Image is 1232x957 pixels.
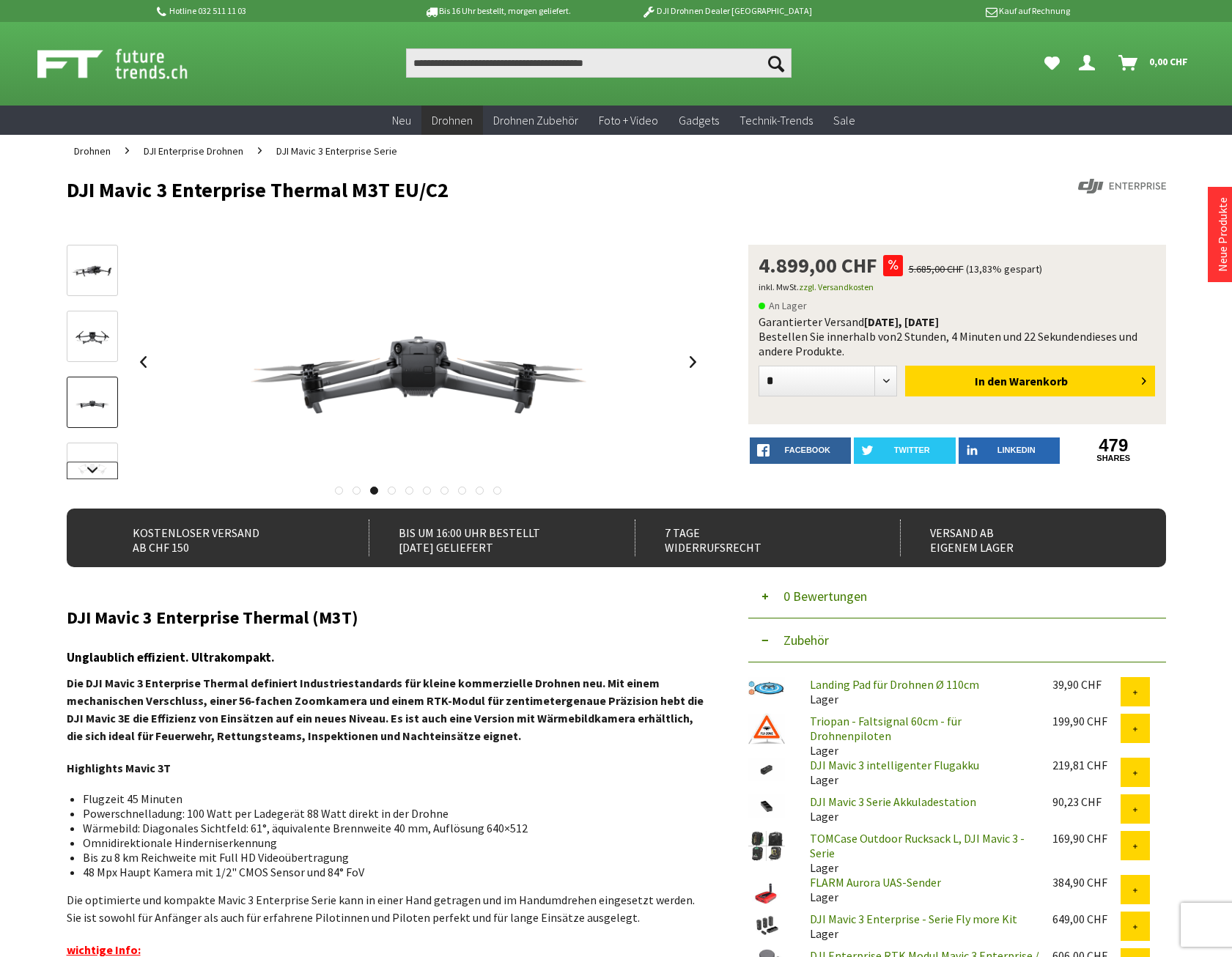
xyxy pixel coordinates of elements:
img: Triopan - Faltsignal 60cm - für Drohnenpiloten [748,714,785,745]
span: DJI Enterprise Drohnen [144,144,243,158]
span: Sale [833,113,855,128]
a: FLARM Aurora UAS-Sender [810,875,941,890]
div: Bis um 16:00 Uhr bestellt [DATE] geliefert [369,520,602,556]
a: shares [1063,454,1165,463]
img: Shop Futuretrends - zur Startseite wechseln [37,45,220,82]
img: FLARM Aurora UAS-Sender [748,875,785,912]
span: LinkedIn [997,446,1036,454]
a: DJI Mavic 3 Enterprise - Serie Fly more Kit [810,912,1017,926]
span: An Lager [759,297,807,314]
span: DJI Mavic 3 Enterprise Serie [276,144,397,158]
li: Omnidirektionale Hinderniserkennung [83,835,693,850]
div: 169,90 CHF [1052,831,1121,846]
strong: wichtige Info: [67,942,141,957]
p: Kauf auf Rechnung [841,2,1070,20]
img: DJI Enterprise [1078,179,1166,193]
div: Lager [798,794,1041,824]
h2: DJI Mavic 3 Enterprise Thermal (M3T) [67,608,704,627]
a: zzgl. Versandkosten [799,281,874,292]
div: 384,90 CHF [1052,875,1121,890]
a: Drohnen [421,106,483,136]
a: Drohnen [67,135,118,167]
div: 649,00 CHF [1052,912,1121,926]
a: Neue Produkte [1215,197,1230,272]
li: Bis zu 8 km Reichweite mit Full HD Videoübertragung [83,850,693,865]
a: Sale [823,106,866,136]
a: Dein Konto [1073,48,1107,78]
a: DJI Enterprise Drohnen [136,135,251,167]
div: Lager [798,714,1041,758]
li: Powerschnelladung: 100 Watt per Ladegerät 88 Watt direkt in der Drohne [83,806,693,821]
span: twitter [894,446,930,454]
span: Drohnen [74,144,111,158]
div: Lager [798,831,1041,875]
a: DJI Mavic 3 intelligenter Flugakku [810,758,979,772]
div: Garantierter Versand Bestellen Sie innerhalb von dieses und andere Produkte. [759,314,1156,358]
p: DJI Drohnen Dealer [GEOGRAPHIC_DATA] [612,2,841,20]
a: Landing Pad für Drohnen Ø 110cm [810,677,979,692]
button: In den Warenkorb [905,366,1155,396]
span: Neu [392,113,411,128]
strong: Die DJI Mavic 3 Enterprise Thermal definiert Industriestandards für kleine kommerzielle Drohnen n... [67,676,704,743]
b: [DATE], [DATE] [864,314,939,329]
img: DJI Mavic 3 Serie Akkuladestation [748,794,785,819]
p: Bis 16 Uhr bestellt, morgen geliefert. [383,2,612,20]
button: Suchen [761,48,792,78]
span: Warenkorb [1009,374,1068,388]
a: twitter [854,437,956,464]
a: 479 [1063,437,1165,454]
li: Flugzeit 45 Minuten [83,791,693,806]
span: Technik-Trends [739,113,813,128]
a: Meine Favoriten [1037,48,1067,78]
a: DJI Mavic 3 Serie Akkuladestation [810,794,976,809]
img: DJI Mavic 3 Enterprise - Serie Fly more Kit [748,912,785,939]
img: Landing Pad für Drohnen Ø 110cm [748,677,785,696]
button: 0 Bewertungen [748,574,1166,618]
h1: DJI Mavic 3 Enterprise Thermal M3T EU/C2 [67,179,946,201]
span: Drohnen Zubehör [493,113,578,128]
span: 5.685,00 CHF [909,262,964,276]
a: Triopan - Faltsignal 60cm - für Drohnenpiloten [810,714,962,743]
div: 219,81 CHF [1052,758,1121,772]
input: Produkt, Marke, Kategorie, EAN, Artikelnummer… [406,48,792,78]
a: facebook [750,437,852,464]
span: Drohnen [432,113,473,128]
div: Lager [798,758,1041,787]
a: Gadgets [668,106,729,136]
a: Drohnen Zubehör [483,106,589,136]
p: inkl. MwSt. [759,278,1156,296]
span: 4.899,00 CHF [759,255,877,276]
a: Neu [382,106,421,136]
a: DJI Mavic 3 Enterprise Serie [269,135,405,167]
div: 7 Tage Widerrufsrecht [635,520,868,556]
div: Versand ab eigenem Lager [900,520,1134,556]
a: LinkedIn [959,437,1061,464]
span: Gadgets [679,113,719,128]
a: Foto + Video [589,106,668,136]
div: Lager [798,677,1041,706]
div: Kostenloser Versand ab CHF 150 [103,520,337,556]
span: Foto + Video [599,113,658,128]
a: Technik-Trends [729,106,823,136]
img: DJI Mavic 3 intelligenter Flugakku [748,758,785,782]
li: Wärmebild: Diagonales Sichtfeld: 61°, äquivalente Brennweite 40 mm, Auflösung 640×512 [83,821,693,835]
div: 90,23 CHF [1052,794,1121,809]
span: facebook [785,446,830,454]
li: 48 Mpx Haupt Kamera mit 1/2" CMOS Sensor und 84° FoV [83,865,693,879]
span: In den [975,374,1007,388]
img: TOMCase Outdoor Rucksack L, DJI Mavic 3 -Serie [748,831,785,861]
a: TOMCase Outdoor Rucksack L, DJI Mavic 3 -Serie [810,831,1025,860]
p: Hotline 032 511 11 03 [155,2,383,20]
div: Lager [798,912,1041,941]
button: Zubehör [748,618,1166,662]
div: 39,90 CHF [1052,677,1121,692]
span: 0,00 CHF [1149,50,1188,73]
span: Die optimierte und kompakte Mavic 3 Enterprise Serie kann in einer Hand getragen und im Handumdre... [67,893,695,925]
div: 199,90 CHF [1052,714,1121,728]
img: Vorschau: DJI Mavic 3 Enterprise Thermal M3T EU/C2 [71,258,114,285]
a: Warenkorb [1113,48,1195,78]
h3: Unglaublich effizient. Ultrakompakt. [67,648,704,667]
div: Lager [798,875,1041,904]
span: 2 Stunden, 4 Minuten und 22 Sekunden [896,329,1086,344]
